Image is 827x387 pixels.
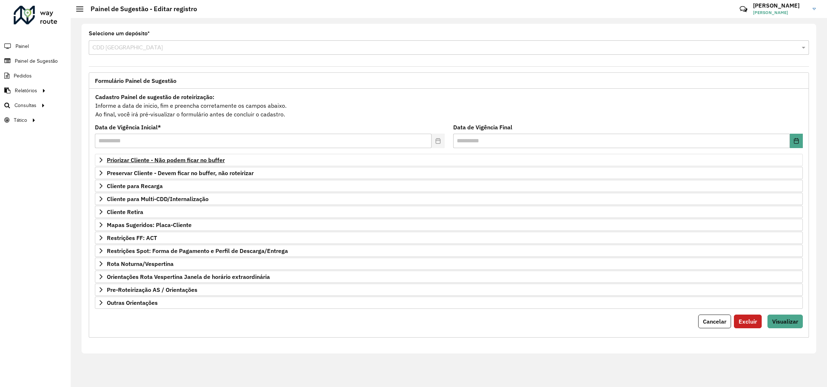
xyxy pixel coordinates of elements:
span: Restrições Spot: Forma de Pagamento e Perfil de Descarga/Entrega [107,248,288,254]
div: Informe a data de inicio, fim e preencha corretamente os campos abaixo. Ao final, você irá pré-vi... [95,92,803,119]
a: Mapas Sugeridos: Placa-Cliente [95,219,803,231]
span: Formulário Painel de Sugestão [95,78,176,84]
span: Cliente para Multi-CDD/Internalização [107,196,209,202]
span: Pedidos [14,72,32,80]
span: Painel [16,43,29,50]
a: Restrições Spot: Forma de Pagamento e Perfil de Descarga/Entrega [95,245,803,257]
a: Cliente para Recarga [95,180,803,192]
span: Preservar Cliente - Devem ficar no buffer, não roteirizar [107,170,254,176]
button: Excluir [734,315,762,328]
a: Contato Rápido [736,1,751,17]
button: Cancelar [698,315,731,328]
span: Consultas [14,102,36,109]
span: Painel de Sugestão [15,57,58,65]
h3: [PERSON_NAME] [753,2,807,9]
button: Visualizar [767,315,803,328]
span: Pre-Roteirização AS / Orientações [107,287,197,293]
a: Cliente para Multi-CDD/Internalização [95,193,803,205]
span: Priorizar Cliente - Não podem ficar no buffer [107,157,225,163]
label: Data de Vigência Inicial [95,123,161,132]
span: Outras Orientações [107,300,158,306]
a: Orientações Rota Vespertina Janela de horário extraordinária [95,271,803,283]
a: Cliente Retira [95,206,803,218]
span: Orientações Rota Vespertina Janela de horário extraordinária [107,274,270,280]
span: Cliente para Recarga [107,183,163,189]
a: Rota Noturna/Vespertina [95,258,803,270]
h2: Painel de Sugestão - Editar registro [83,5,197,13]
span: Tático [14,116,27,124]
span: Relatórios [15,87,37,94]
span: [PERSON_NAME] [753,9,807,16]
strong: Cadastro Painel de sugestão de roteirização: [95,93,214,101]
span: Restrições FF: ACT [107,235,157,241]
a: Outras Orientações [95,297,803,309]
a: Pre-Roteirização AS / Orientações [95,284,803,296]
a: Restrições FF: ACT [95,232,803,244]
label: Data de Vigência Final [453,123,512,132]
span: Visualizar [772,318,798,325]
span: Excluir [739,318,757,325]
span: Cliente Retira [107,209,143,215]
span: Cancelar [703,318,726,325]
label: Selecione um depósito [89,29,150,38]
a: Priorizar Cliente - Não podem ficar no buffer [95,154,803,166]
span: Mapas Sugeridos: Placa-Cliente [107,222,192,228]
span: Rota Noturna/Vespertina [107,261,174,267]
button: Choose Date [790,134,803,148]
a: Preservar Cliente - Devem ficar no buffer, não roteirizar [95,167,803,179]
